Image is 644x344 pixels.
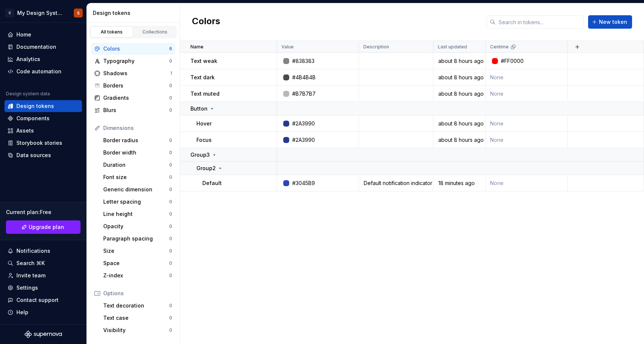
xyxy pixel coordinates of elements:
div: 0 [169,223,172,229]
div: Paragraph spacing [103,235,169,242]
div: Analytics [16,55,40,63]
div: 18 minutes ago [434,179,485,187]
span: Upgrade plan [29,223,64,231]
p: Text muted [190,90,220,98]
p: Name [190,44,203,50]
a: Analytics [4,53,82,65]
span: New token [599,18,627,26]
a: Invite team [4,270,82,281]
div: 0 [169,211,172,217]
div: 0 [169,248,172,254]
a: Settings [4,282,82,294]
div: My Design System [17,9,65,17]
button: Search ⌘K [4,257,82,269]
div: #B7B7B7 [292,90,316,98]
a: Generic dimension0 [100,184,175,195]
div: Space [103,259,169,267]
div: Blurs [103,106,169,114]
p: Group2 [196,165,216,172]
div: about 8 hours ago [434,74,485,81]
div: Code automation [16,68,61,75]
a: Text decoration0 [100,300,175,312]
a: Data sources [4,149,82,161]
div: Current plan : Free [6,208,80,216]
div: 0 [169,150,172,156]
a: Duration0 [100,159,175,171]
svg: Supernova Logo [25,331,62,338]
div: Dimensions [103,124,172,132]
div: Home [16,31,31,38]
a: Components [4,112,82,124]
a: Storybook stories [4,137,82,149]
div: Shadows [103,70,170,77]
div: Colors [103,45,169,52]
a: Upgrade plan [6,220,80,234]
div: #4B4B4B [292,74,316,81]
p: Value [281,44,294,50]
a: Paragraph spacing0 [100,233,175,245]
div: 0 [169,315,172,321]
div: Notifications [16,247,50,255]
div: #838383 [292,57,315,65]
a: Code automation [4,66,82,77]
div: 0 [169,260,172,266]
div: Line height [103,210,169,218]
div: Borders [103,82,169,89]
a: Size0 [100,245,175,257]
p: Text dark [190,74,215,81]
div: about 8 hours ago [434,57,485,65]
a: Border width0 [100,147,175,159]
p: Description [363,44,389,50]
div: Border width [103,149,169,156]
div: 0 [169,83,172,89]
div: #2A3990 [292,136,315,144]
div: Data sources [16,152,51,159]
td: None [486,86,568,102]
a: Z-index0 [100,270,175,281]
div: 0 [169,187,172,192]
a: Typography0 [91,55,175,67]
a: Line height0 [100,208,175,220]
a: Home [4,29,82,41]
a: Visibility0 [100,324,175,336]
div: Design system data [6,91,50,97]
div: 0 [169,273,172,278]
button: Contact support [4,294,82,306]
p: Hover [196,120,212,127]
div: Options [103,290,172,297]
div: All tokens [93,29,130,35]
div: 0 [169,58,172,64]
div: Gradients [103,94,169,102]
div: 6 [169,46,172,52]
td: None [486,132,568,148]
a: Borders0 [91,80,175,92]
div: Generic dimension [103,186,169,193]
a: Shadows1 [91,67,175,79]
div: Settings [16,284,38,292]
div: Contact support [16,296,59,304]
div: 0 [169,162,172,168]
div: #FF0000 [501,57,524,65]
p: Focus [196,136,212,144]
a: Border radius0 [100,134,175,146]
div: Storybook stories [16,139,62,147]
div: 0 [169,236,172,242]
div: Components [16,115,50,122]
div: Opacity [103,223,169,230]
div: Documentation [16,43,56,51]
div: #2A3990 [292,120,315,127]
div: Assets [16,127,34,134]
div: about 8 hours ago [434,120,485,127]
div: Default notification indicator color for Therapy. Used to convey unread information. Default noti... [359,179,433,187]
div: Z-index [103,272,169,279]
button: New token [588,15,632,29]
div: Help [16,309,28,316]
a: Blurs0 [91,104,175,116]
div: about 8 hours ago [434,136,485,144]
h2: Colors [192,15,220,29]
div: Design tokens [93,9,177,17]
p: Button [190,105,208,112]
div: S [77,10,80,16]
button: Help [4,306,82,318]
